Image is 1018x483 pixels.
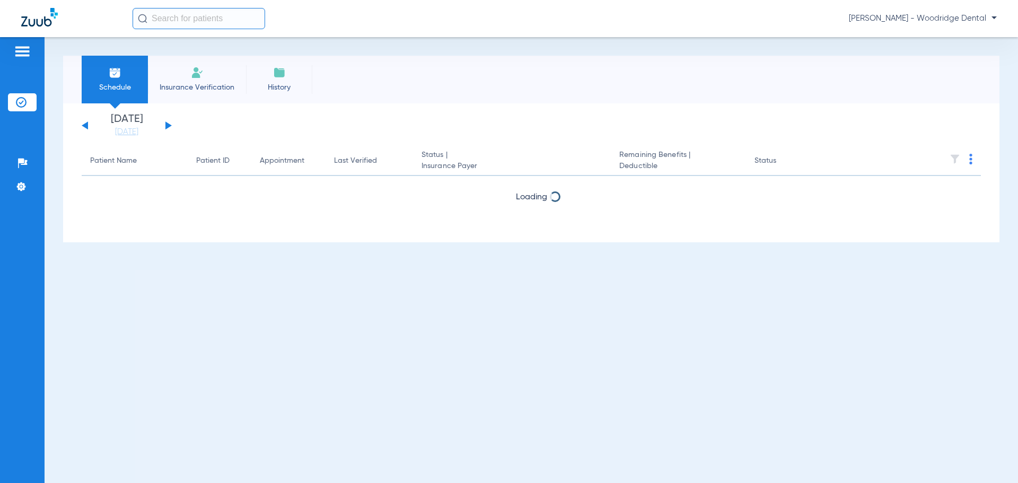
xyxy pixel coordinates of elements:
[196,155,243,166] div: Patient ID
[422,161,602,172] span: Insurance Payer
[90,155,137,166] div: Patient Name
[516,193,547,201] span: Loading
[156,82,238,93] span: Insurance Verification
[950,154,960,164] img: filter.svg
[334,155,377,166] div: Last Verified
[746,146,818,176] th: Status
[849,13,997,24] span: [PERSON_NAME] - Woodridge Dental
[95,114,159,137] li: [DATE]
[611,146,745,176] th: Remaining Benefits |
[133,8,265,29] input: Search for patients
[14,45,31,58] img: hamburger-icon
[90,82,140,93] span: Schedule
[413,146,611,176] th: Status |
[273,66,286,79] img: History
[95,127,159,137] a: [DATE]
[260,155,317,166] div: Appointment
[21,8,58,27] img: Zuub Logo
[90,155,179,166] div: Patient Name
[138,14,147,23] img: Search Icon
[109,66,121,79] img: Schedule
[191,66,204,79] img: Manual Insurance Verification
[260,155,304,166] div: Appointment
[969,154,972,164] img: group-dot-blue.svg
[196,155,230,166] div: Patient ID
[254,82,304,93] span: History
[619,161,737,172] span: Deductible
[334,155,405,166] div: Last Verified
